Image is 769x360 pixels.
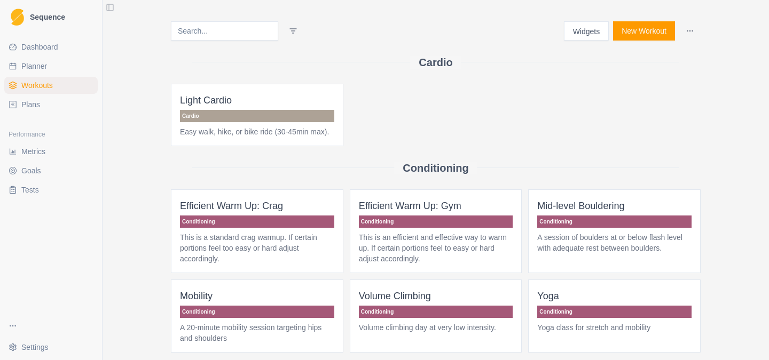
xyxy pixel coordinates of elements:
img: Logo [11,9,24,26]
p: Conditioning [180,215,334,228]
p: Mobility [180,289,334,303]
p: This is a standard crag warmup. If certain portions feel too easy or hard adjust accordingly. [180,232,334,264]
span: Plans [21,99,40,110]
p: This is an efficient and effective way to warm up. If certain portions feel to easy or hard adjus... [359,232,513,264]
span: Metrics [21,146,45,157]
a: Metrics [4,143,98,160]
p: Mid-level Bouldering [537,198,692,213]
p: Light Cardio [180,93,334,108]
p: Conditioning [537,306,692,318]
p: Volume climbing day at very low intensity. [359,322,513,333]
p: Yoga class for stretch and mobility [537,322,692,333]
p: Conditioning [180,306,334,318]
a: Workouts [4,77,98,94]
p: Efficient Warm Up: Crag [180,198,334,213]
h2: Conditioning [403,162,468,174]
p: A 20-minute mobility session targeting hips and shoulders [180,322,334,343]
p: A session of boulders at or below flash level with adequate rest between boulders. [537,232,692,253]
span: Sequence [30,13,65,21]
a: Dashboard [4,38,98,55]
p: Volume Climbing [359,289,513,303]
a: Tests [4,181,98,198]
a: LogoSequence [4,4,98,30]
span: Goals [21,165,41,176]
span: Dashboard [21,42,58,52]
a: Goals [4,162,98,179]
p: Easy walk, hike, or bike ride (30-45min max). [180,126,334,137]
a: Plans [4,96,98,113]
span: Tests [21,185,39,195]
button: Widgets [564,21,609,41]
h2: Cardio [419,56,452,69]
input: Search... [171,21,278,41]
p: Efficient Warm Up: Gym [359,198,513,213]
p: Conditioning [359,215,513,228]
p: Yoga [537,289,692,303]
span: Workouts [21,80,53,91]
button: Settings [4,339,98,356]
button: New Workout [613,21,675,41]
p: Cardio [180,110,334,122]
div: Performance [4,126,98,143]
p: Conditioning [537,215,692,228]
a: Planner [4,58,98,75]
span: Planner [21,61,47,71]
p: Conditioning [359,306,513,318]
